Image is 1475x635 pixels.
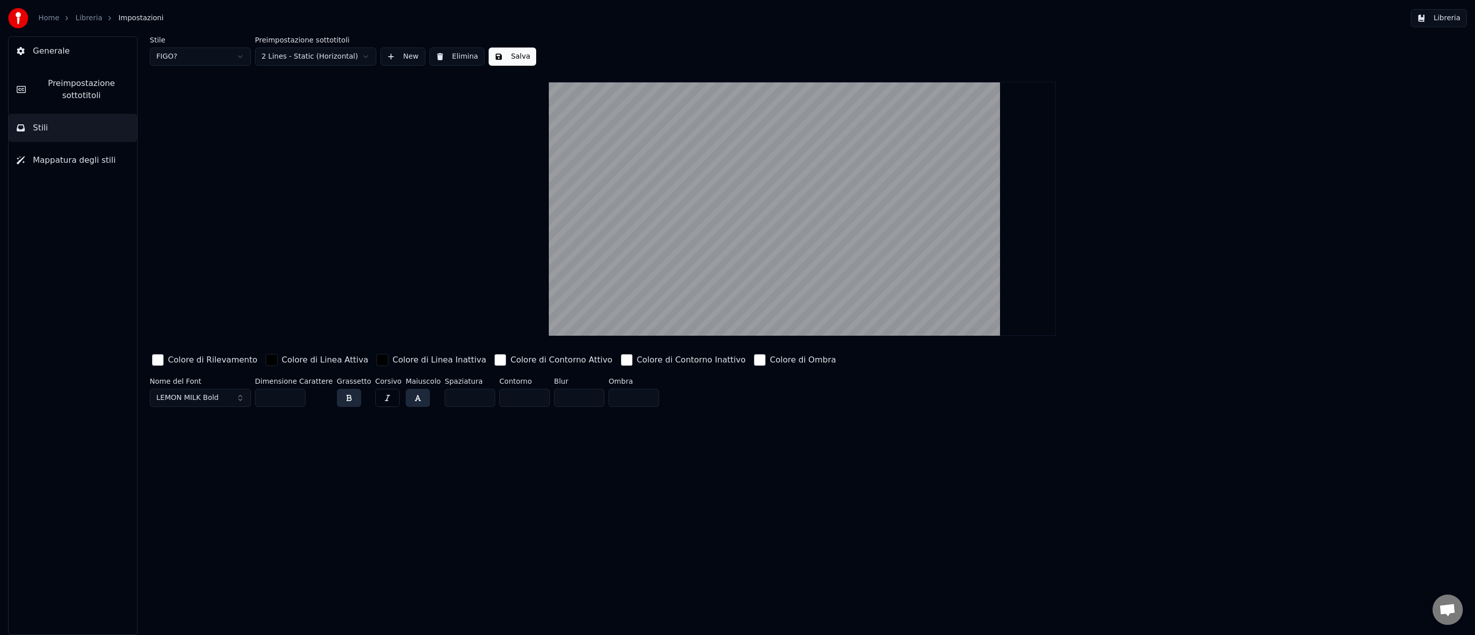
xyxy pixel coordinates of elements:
[445,378,495,385] label: Spaziatura
[9,69,137,110] button: Preimpostazione sottotitoli
[33,45,70,57] span: Generale
[38,13,163,23] nav: breadcrumb
[282,354,368,366] div: Colore di Linea Attiva
[156,393,219,403] span: LEMON MILK Bold
[38,13,59,23] a: Home
[255,378,333,385] label: Dimensione Carattere
[375,378,402,385] label: Corsivo
[510,354,612,366] div: Colore di Contorno Attivo
[9,114,137,142] button: Stili
[337,378,371,385] label: Grassetto
[150,378,251,385] label: Nome del Font
[609,378,659,385] label: Ombra
[150,352,259,368] button: Colore di Rilevamento
[380,48,425,66] button: New
[9,37,137,65] button: Generale
[752,352,838,368] button: Colore di Ombra
[264,352,370,368] button: Colore di Linea Attiva
[492,352,614,368] button: Colore di Contorno Attivo
[770,354,836,366] div: Colore di Ombra
[1433,595,1463,625] a: Aprire la chat
[499,378,550,385] label: Contorno
[150,36,251,43] label: Stile
[554,378,604,385] label: Blur
[118,13,163,23] span: Impostazioni
[8,8,28,28] img: youka
[489,48,536,66] button: Salva
[1411,9,1467,27] button: Libreria
[374,352,488,368] button: Colore di Linea Inattiva
[637,354,746,366] div: Colore di Contorno Inattivo
[168,354,257,366] div: Colore di Rilevamento
[393,354,486,366] div: Colore di Linea Inattiva
[619,352,748,368] button: Colore di Contorno Inattivo
[429,48,485,66] button: Elimina
[33,122,48,134] span: Stili
[9,146,137,174] button: Mappatura degli stili
[255,36,376,43] label: Preimpostazione sottotitoli
[406,378,441,385] label: Maiuscolo
[33,154,116,166] span: Mappatura degli stili
[34,77,129,102] span: Preimpostazione sottotitoli
[75,13,102,23] a: Libreria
